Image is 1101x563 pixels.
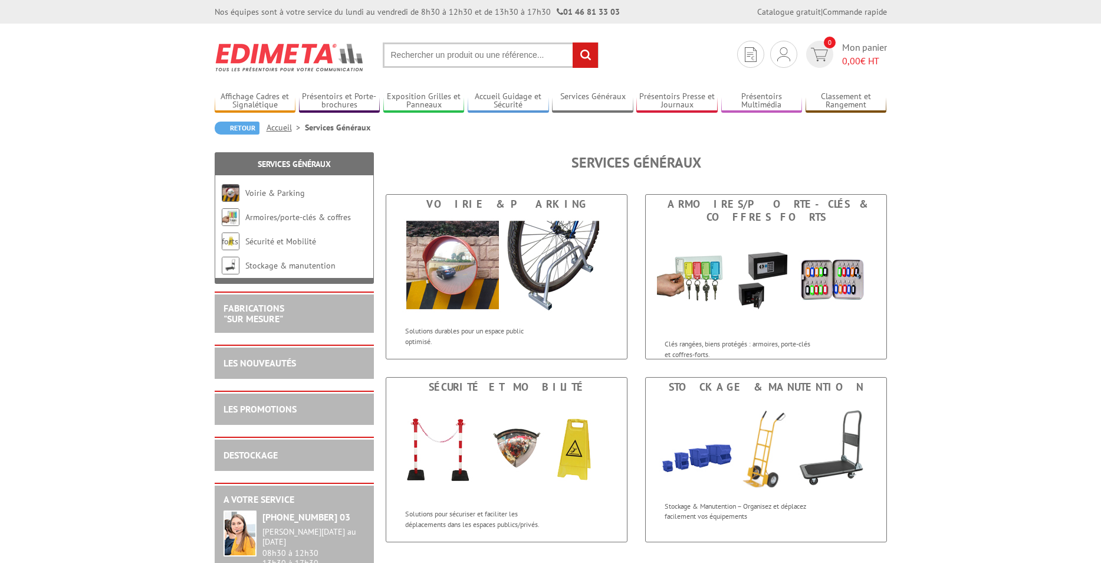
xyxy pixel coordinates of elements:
img: Armoires/porte-clés & coffres forts [657,227,875,333]
a: Commande rapide [823,6,887,17]
span: 0,00 [842,55,860,67]
input: rechercher [573,42,598,68]
a: Sécurité et Mobilité Sécurité et Mobilité Solutions pour sécuriser et faciliter les déplacements ... [386,377,627,542]
span: 0 [824,37,836,48]
a: Classement et Rangement [806,91,887,111]
div: Sécurité et Mobilité [389,381,624,394]
a: DESTOCKAGE [224,449,278,461]
p: Stockage & Manutention – Organisez et déplacez facilement vos équipements [665,501,811,521]
li: Services Généraux [305,122,370,133]
h2: A votre service [224,495,365,505]
a: Stockage & manutention Stockage & manutention Stockage & Manutention – Organisez et déplacez faci... [645,377,887,542]
a: Catalogue gratuit [757,6,821,17]
a: Voirie & Parking [245,188,305,198]
a: LES NOUVEAUTÉS [224,357,296,369]
strong: [PHONE_NUMBER] 03 [262,511,350,523]
a: Services Généraux [258,159,331,169]
a: Sécurité et Mobilité [245,236,316,247]
img: widget-service.jpg [224,510,257,557]
div: [PERSON_NAME][DATE] au [DATE] [262,527,365,547]
div: Nos équipes sont à votre service du lundi au vendredi de 8h30 à 12h30 et de 13h30 à 17h30 [215,6,620,18]
img: Voirie & Parking [397,214,616,320]
img: Armoires/porte-clés & coffres forts [222,208,239,226]
img: Voirie & Parking [222,184,239,202]
p: Solutions pour sécuriser et faciliter les déplacements dans les espaces publics/privés. [405,509,551,529]
img: devis rapide [777,47,790,61]
p: Clés rangées, biens protégés : armoires, porte-clés et coffres-forts. [665,339,811,359]
a: FABRICATIONS"Sur Mesure" [224,302,284,325]
div: Stockage & manutention [649,381,883,394]
img: Edimeta [215,35,365,79]
input: Rechercher un produit ou une référence... [383,42,599,68]
a: devis rapide 0 Mon panier 0,00€ HT [803,41,887,68]
img: devis rapide [745,47,757,62]
h1: Services Généraux [386,155,887,171]
a: Accueil [267,122,305,133]
a: Présentoirs Multimédia [721,91,803,111]
p: Solutions durables pour un espace public optimisé. [405,326,551,346]
img: Stockage & manutention [646,397,886,495]
a: Accueil Guidage et Sécurité [468,91,549,111]
img: devis rapide [811,48,828,61]
img: Stockage & manutention [222,257,239,274]
a: Services Généraux [552,91,633,111]
span: € HT [842,54,887,68]
a: Armoires/porte-clés & coffres forts [222,212,351,247]
a: Stockage & manutention [245,260,336,271]
a: Affichage Cadres et Signalétique [215,91,296,111]
a: Présentoirs et Porte-brochures [299,91,380,111]
a: Exposition Grilles et Panneaux [383,91,465,111]
div: Armoires/porte-clés & coffres forts [649,198,883,224]
a: Retour [215,122,259,135]
a: Voirie & Parking Voirie & Parking Solutions durables pour un espace public optimisé. [386,194,627,359]
a: LES PROMOTIONS [224,403,297,415]
img: Sécurité et Mobilité [397,397,616,503]
strong: 01 46 81 33 03 [557,6,620,17]
div: Voirie & Parking [389,198,624,211]
a: Présentoirs Presse et Journaux [636,91,718,111]
a: Armoires/porte-clés & coffres forts Armoires/porte-clés & coffres forts Clés rangées, biens proté... [645,194,887,359]
span: Mon panier [842,41,887,68]
div: | [757,6,887,18]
